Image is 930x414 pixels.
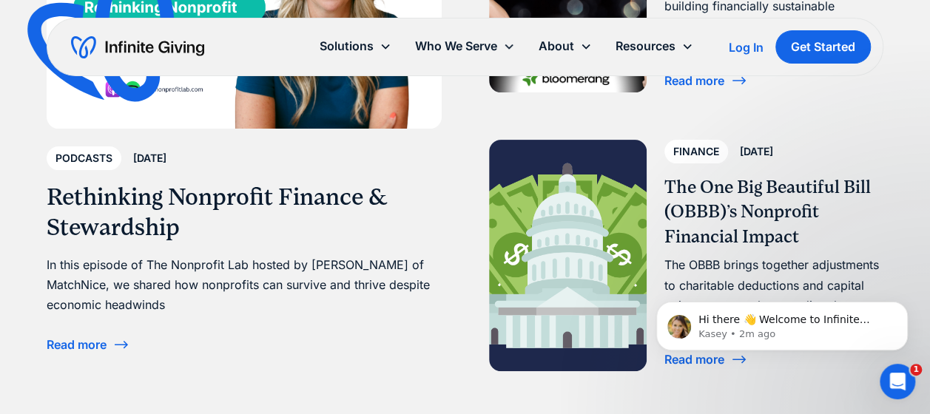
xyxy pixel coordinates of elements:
[489,140,884,371] a: Finance[DATE]The One Big Beautiful Bill (OBBB)’s Nonprofit Financial ImpactThe OBBB brings togeth...
[527,30,604,62] div: About
[616,36,675,56] div: Resources
[775,30,871,64] a: Get Started
[664,255,883,336] div: The OBBB brings together adjustments to charitable deductions and capital gains treatment that ca...
[47,182,442,243] h3: Rethinking Nonprofit Finance & Stewardship
[740,143,773,160] div: [DATE]
[673,143,719,160] div: Finance
[634,271,930,374] iframe: Intercom notifications message
[308,30,403,62] div: Solutions
[47,339,107,350] div: Read more
[729,41,764,53] div: Log In
[415,36,497,56] div: Who We Serve
[910,364,922,376] span: 1
[133,149,166,167] div: [DATE]
[403,30,527,62] div: Who We Serve
[880,364,915,399] iframe: Intercom live chat
[320,36,374,56] div: Solutions
[47,255,442,316] div: In this episode of The Nonprofit Lab hosted by [PERSON_NAME] of MatchNice, we shared how nonprofi...
[664,175,883,250] h3: The One Big Beautiful Bill (OBBB)’s Nonprofit Financial Impact
[55,149,112,167] div: Podcasts
[71,35,204,59] a: home
[729,38,764,56] a: Log In
[664,75,724,86] div: Read more
[539,36,574,56] div: About
[604,30,705,62] div: Resources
